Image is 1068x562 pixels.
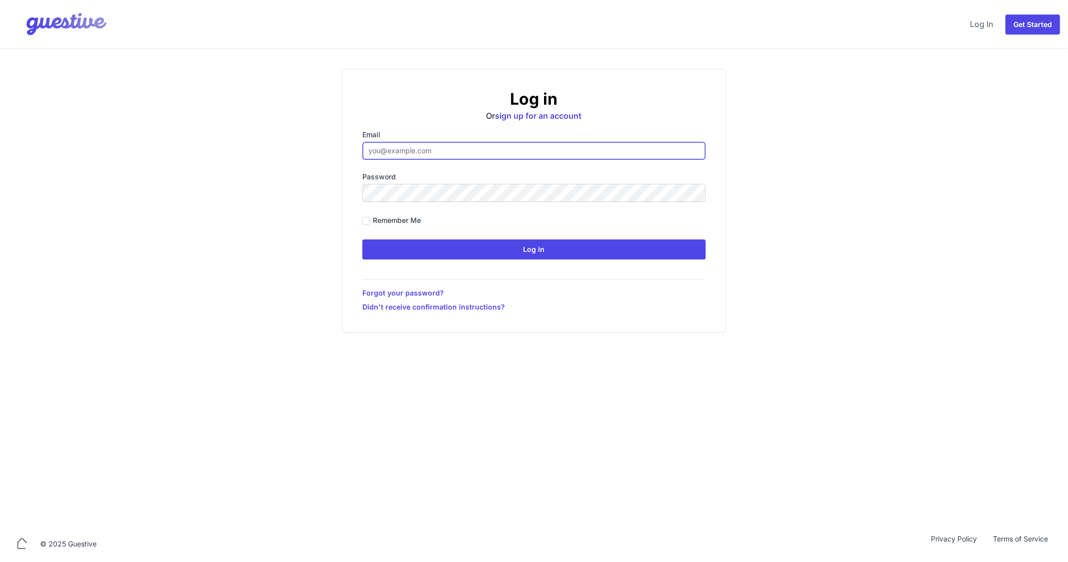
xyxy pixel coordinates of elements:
[373,215,421,225] label: Remember me
[40,539,97,549] div: © 2025 Guestive
[362,172,706,182] label: Password
[966,12,997,36] a: Log In
[362,288,706,298] a: Forgot your password?
[985,534,1056,554] a: Terms of Service
[495,111,582,121] a: sign up for an account
[362,239,706,259] input: Log in
[362,89,706,122] div: Or
[8,4,109,44] img: Your Company
[1005,15,1060,35] a: Get Started
[362,302,706,312] a: Didn't receive confirmation instructions?
[362,142,706,160] input: you@example.com
[362,89,706,109] h2: Log in
[362,130,706,140] label: Email
[923,534,985,554] a: Privacy Policy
